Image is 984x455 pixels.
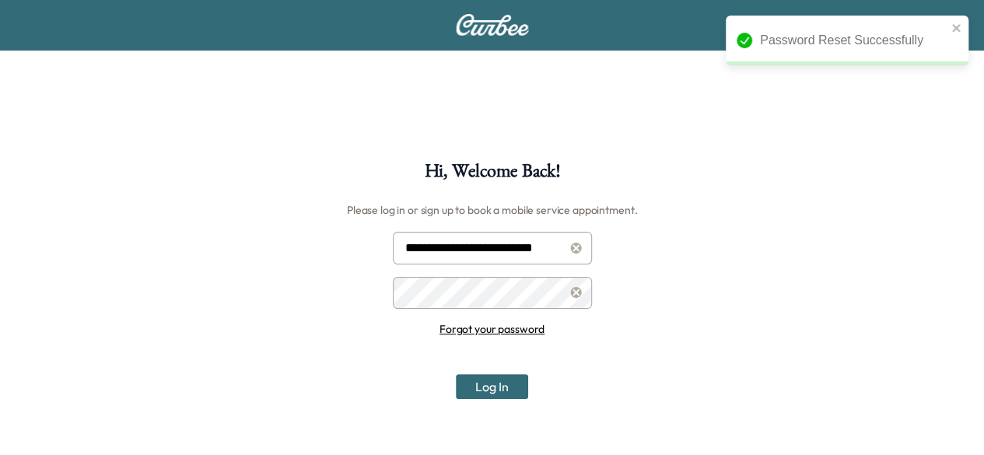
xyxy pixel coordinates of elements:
[455,14,530,36] img: Curbee Logo
[951,22,962,34] button: close
[456,374,528,399] button: Log In
[425,162,560,188] h1: Hi, Welcome Back!
[439,322,545,336] a: Forgot your password
[760,31,947,50] div: Password Reset Successfully
[347,198,637,222] h6: Please log in or sign up to book a mobile service appointment.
